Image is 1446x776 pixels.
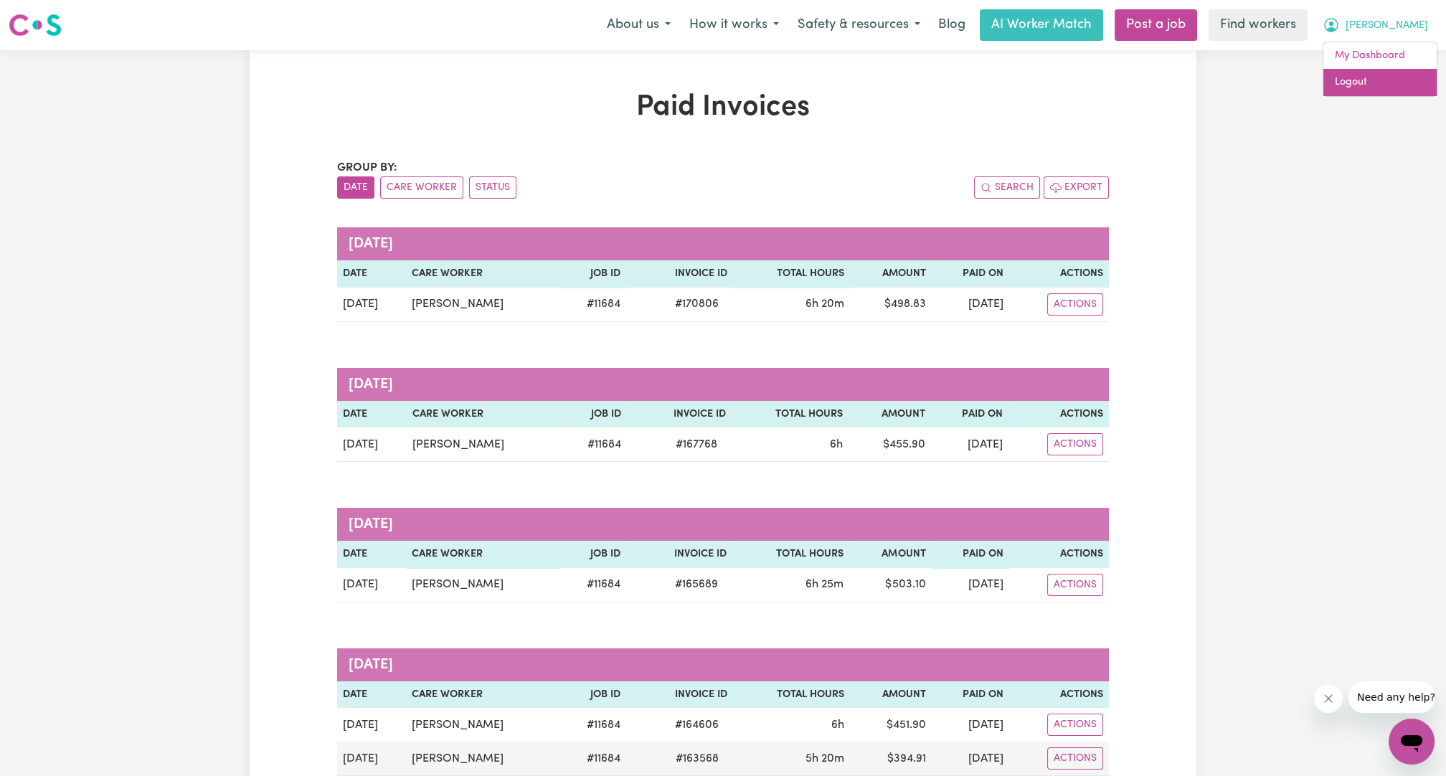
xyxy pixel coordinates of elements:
td: [DATE] [337,288,406,322]
span: # 163568 [667,750,727,767]
a: Find workers [1209,9,1308,41]
th: Care Worker [406,541,559,568]
button: Actions [1047,714,1103,736]
a: Blog [930,9,974,41]
td: # 11684 [560,427,628,462]
button: Search [974,176,1040,199]
iframe: Button to launch messaging window [1389,719,1435,765]
th: Total Hours [732,541,849,568]
td: [PERSON_NAME] [406,288,559,322]
td: [DATE] [337,708,406,742]
img: Careseekers logo [9,12,62,38]
td: [PERSON_NAME] [406,742,559,776]
th: Actions [1009,541,1109,568]
iframe: Message from company [1348,681,1435,713]
span: [PERSON_NAME] [1346,18,1428,34]
td: [DATE] [931,427,1008,462]
td: [DATE] [932,288,1009,322]
a: My Dashboard [1323,42,1437,70]
span: 6 hours [831,719,844,731]
td: $ 451.90 [850,708,932,742]
td: # 11684 [559,708,625,742]
button: My Account [1313,10,1437,40]
caption: [DATE] [337,508,1109,541]
caption: [DATE] [337,648,1109,681]
span: # 164606 [666,716,727,734]
button: About us [597,10,680,40]
caption: [DATE] [337,227,1109,260]
th: Date [337,260,406,288]
th: Paid On [932,681,1009,709]
td: [PERSON_NAME] [406,568,559,602]
caption: [DATE] [337,368,1109,401]
span: 6 hours 25 minutes [805,579,843,590]
th: Paid On [931,541,1008,568]
th: Date [337,541,406,568]
th: Amount [849,541,931,568]
span: Group by: [337,162,397,174]
span: # 167768 [667,436,726,453]
td: # 11684 [559,288,625,322]
th: Invoice ID [627,401,732,428]
span: 6 hours 20 minutes [805,298,844,310]
th: Job ID [560,401,628,428]
th: Job ID [559,541,626,568]
th: Actions [1008,401,1109,428]
th: Date [337,681,406,709]
th: Invoice ID [626,681,733,709]
td: $ 503.10 [849,568,931,602]
a: Careseekers logo [9,9,62,42]
th: Total Hours [732,401,849,428]
button: sort invoices by date [337,176,374,199]
td: $ 394.91 [850,742,932,776]
td: # 11684 [559,568,626,602]
td: [DATE] [337,427,407,462]
td: # 11684 [559,742,625,776]
td: [PERSON_NAME] [407,427,560,462]
button: Actions [1047,747,1103,770]
a: Post a job [1115,9,1197,41]
span: # 170806 [666,295,727,313]
iframe: Close message [1314,684,1343,713]
th: Amount [850,681,932,709]
th: Job ID [559,260,625,288]
span: Need any help? [9,10,87,22]
button: Export [1044,176,1109,199]
td: [PERSON_NAME] [406,708,559,742]
span: 6 hours [830,439,843,450]
span: 5 hours 20 minutes [805,753,844,765]
th: Total Hours [733,260,850,288]
th: Care Worker [407,401,560,428]
th: Invoice ID [626,541,732,568]
div: My Account [1323,42,1437,97]
td: $ 498.83 [850,288,932,322]
button: Actions [1047,574,1103,596]
th: Care Worker [406,681,559,709]
a: AI Worker Match [980,9,1103,41]
td: [DATE] [931,568,1008,602]
button: How it works [680,10,788,40]
th: Date [337,401,407,428]
td: [DATE] [932,708,1009,742]
th: Actions [1009,260,1109,288]
h1: Paid Invoices [337,90,1109,125]
button: sort invoices by care worker [380,176,463,199]
th: Actions [1009,681,1109,709]
span: # 165689 [666,576,727,593]
button: Actions [1047,293,1103,316]
th: Amount [850,260,932,288]
td: [DATE] [337,742,406,776]
th: Total Hours [733,681,850,709]
th: Care Worker [406,260,559,288]
td: $ 455.90 [849,427,930,462]
td: [DATE] [337,568,406,602]
button: sort invoices by paid status [469,176,516,199]
a: Logout [1323,69,1437,96]
th: Invoice ID [626,260,733,288]
th: Paid On [932,260,1009,288]
button: Safety & resources [788,10,930,40]
th: Paid On [931,401,1008,428]
th: Job ID [559,681,625,709]
button: Actions [1047,433,1103,455]
td: [DATE] [932,742,1009,776]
